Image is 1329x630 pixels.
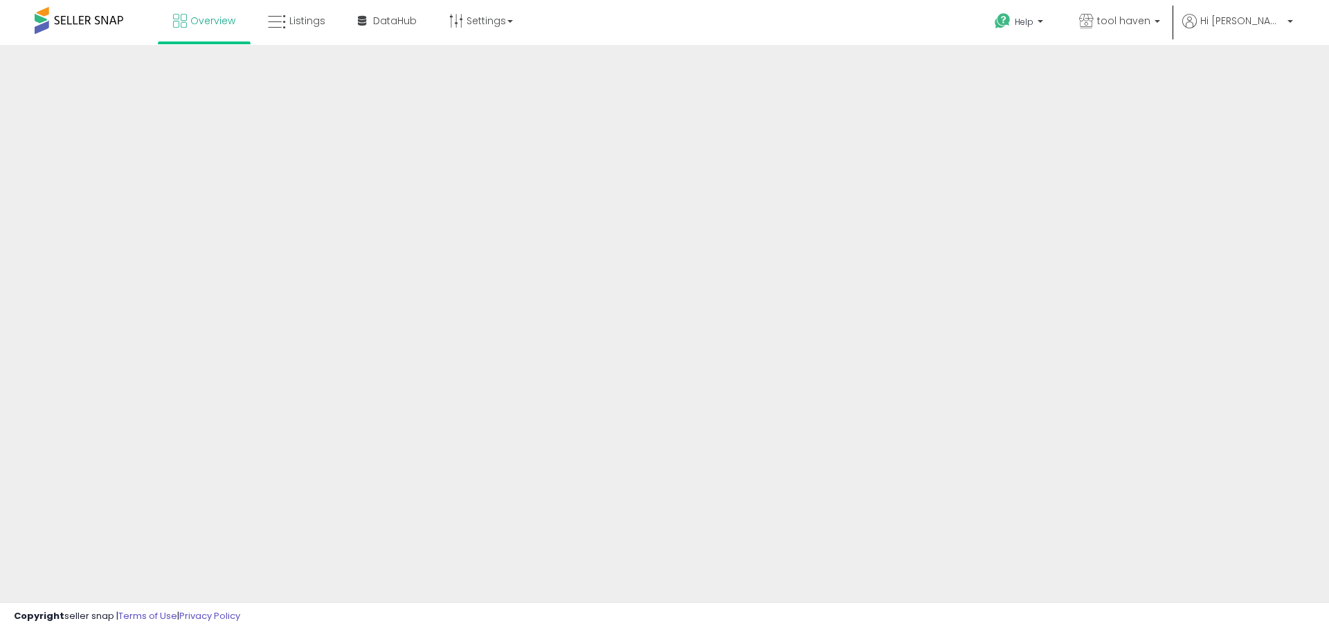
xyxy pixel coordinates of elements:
[14,610,240,623] div: seller snap | |
[1182,14,1293,45] a: Hi [PERSON_NAME]
[14,609,64,622] strong: Copyright
[1200,14,1283,28] span: Hi [PERSON_NAME]
[373,14,417,28] span: DataHub
[984,2,1057,45] a: Help
[1097,14,1150,28] span: tool haven
[190,14,235,28] span: Overview
[1015,16,1033,28] span: Help
[289,14,325,28] span: Listings
[994,12,1011,30] i: Get Help
[179,609,240,622] a: Privacy Policy
[118,609,177,622] a: Terms of Use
